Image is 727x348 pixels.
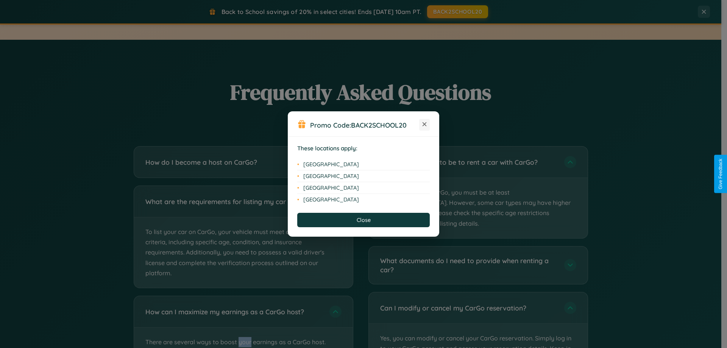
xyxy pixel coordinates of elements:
[310,121,419,129] h3: Promo Code:
[297,159,430,170] li: [GEOGRAPHIC_DATA]
[297,182,430,194] li: [GEOGRAPHIC_DATA]
[297,213,430,227] button: Close
[297,145,357,152] strong: These locations apply:
[297,170,430,182] li: [GEOGRAPHIC_DATA]
[297,194,430,205] li: [GEOGRAPHIC_DATA]
[718,159,723,189] div: Give Feedback
[351,121,407,129] b: BACK2SCHOOL20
